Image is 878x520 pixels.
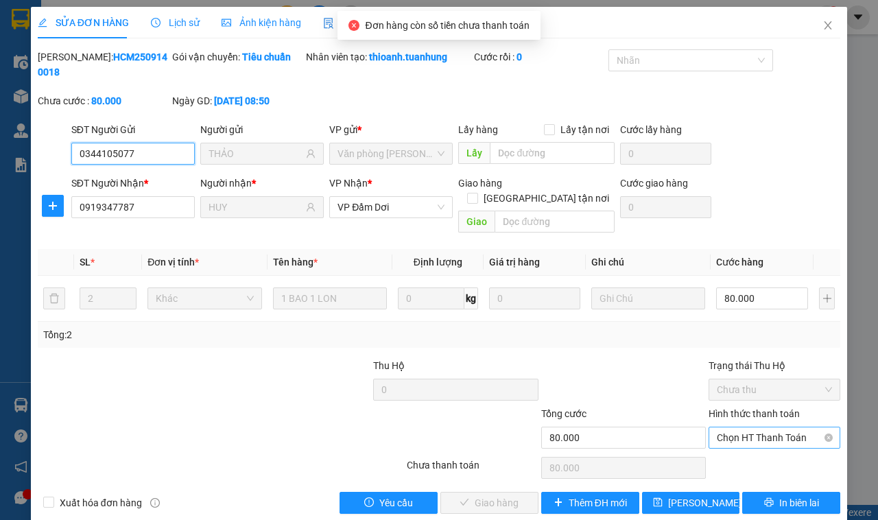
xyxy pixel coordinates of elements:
span: plus [43,200,63,211]
span: picture [222,18,231,27]
span: user [306,149,316,158]
span: Cước hàng [716,257,763,268]
b: [DATE] 08:50 [214,95,270,106]
div: Người nhận [200,176,324,191]
span: close-circle [824,434,833,442]
button: delete [43,287,65,309]
div: SĐT Người Nhận [71,176,195,191]
div: Trạng thái Thu Hộ [709,358,840,373]
span: Giá trị hàng [489,257,540,268]
span: kg [464,287,478,309]
span: Đơn hàng còn số tiền chưa thanh toán [365,20,529,31]
label: Cước giao hàng [620,178,688,189]
span: Chưa thu [717,379,832,400]
span: Giao [458,211,495,233]
img: icon [323,18,334,29]
span: In biên lai [779,495,819,510]
span: Lịch sử [151,17,200,28]
span: info-circle [150,498,160,508]
input: Dọc đường [490,142,614,164]
span: Yêu cầu xuất hóa đơn điện tử [323,17,468,28]
div: [PERSON_NAME]: [38,49,169,80]
button: save[PERSON_NAME] chuyển hoàn [642,492,740,514]
b: 0 [517,51,522,62]
input: 0 [489,287,580,309]
span: [GEOGRAPHIC_DATA] tận nơi [478,191,615,206]
div: VP gửi [329,122,453,137]
div: Ngày GD: [172,93,304,108]
span: Tên hàng [273,257,318,268]
button: plus [42,195,64,217]
label: Hình thức thanh toán [709,408,800,419]
span: close-circle [348,20,359,31]
input: Ghi Chú [591,287,705,309]
span: Chọn HT Thanh Toán [717,427,832,448]
span: plus [554,497,563,508]
div: Tổng: 2 [43,327,340,342]
span: VP Đầm Dơi [337,197,444,217]
span: Lấy [458,142,490,164]
label: Cước lấy hàng [620,124,682,135]
span: Yêu cầu [379,495,413,510]
span: Lấy tận nơi [555,122,615,137]
span: Thêm ĐH mới [569,495,627,510]
button: Close [809,7,847,45]
input: Dọc đường [495,211,614,233]
span: close [822,20,833,31]
span: clock-circle [151,18,161,27]
span: Lấy hàng [458,124,498,135]
button: checkGiao hàng [440,492,538,514]
button: plusThêm ĐH mới [541,492,639,514]
span: Xuất hóa đơn hàng [54,495,147,510]
span: Ảnh kiện hàng [222,17,301,28]
span: Tổng cước [541,408,586,419]
span: Thu Hộ [373,360,405,371]
div: Chưa thanh toán [405,458,540,482]
span: user [306,202,316,212]
button: exclamation-circleYêu cầu [340,492,438,514]
button: plus [819,287,835,309]
input: Tên người gửi [209,146,303,161]
span: Giao hàng [458,178,502,189]
span: SỬA ĐƠN HÀNG [38,17,129,28]
span: edit [38,18,47,27]
input: Cước giao hàng [620,196,711,218]
span: printer [764,497,774,508]
span: Khác [156,288,253,309]
button: printerIn biên lai [742,492,840,514]
span: Đơn vị tính [147,257,199,268]
b: 80.000 [91,95,121,106]
span: Định lượng [414,257,462,268]
b: Tiêu chuẩn [242,51,291,62]
input: Tên người nhận [209,200,303,215]
input: VD: Bàn, Ghế [273,287,387,309]
span: VP Nhận [329,178,368,189]
div: Cước rồi : [474,49,606,64]
input: Cước lấy hàng [620,143,711,165]
span: save [653,497,663,508]
span: exclamation-circle [364,497,374,508]
div: Nhân viên tạo: [306,49,471,64]
div: Gói vận chuyển: [172,49,304,64]
div: Chưa cước : [38,93,169,108]
div: Người gửi [200,122,324,137]
th: Ghi chú [586,249,711,276]
span: Văn phòng Hồ Chí Minh [337,143,444,164]
span: SL [80,257,91,268]
span: [PERSON_NAME] chuyển hoàn [668,495,798,510]
b: thioanh.tuanhung [369,51,447,62]
div: SĐT Người Gửi [71,122,195,137]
